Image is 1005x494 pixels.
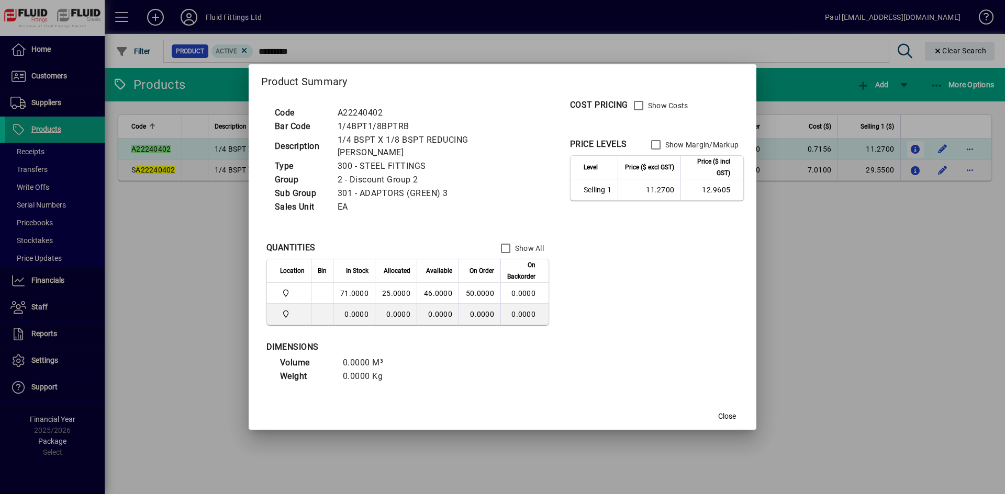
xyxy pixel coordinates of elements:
td: 1/4BPT1/8BPTRB [332,120,523,133]
td: 11.2700 [618,179,680,200]
td: 0.0000 M³ [338,356,400,370]
td: Volume [275,356,338,370]
td: 0.0000 [333,304,375,325]
td: EA [332,200,523,214]
span: On Order [470,265,494,277]
span: Selling 1 [584,185,611,195]
td: Type [270,159,332,173]
h2: Product Summary [249,64,756,95]
div: QUANTITIES [266,242,316,254]
span: Close [718,411,736,422]
td: 12.9605 [680,179,743,200]
td: 1/4 BSPT X 1/8 BSPT REDUCING [PERSON_NAME] [332,133,523,159]
span: Level [584,162,598,173]
td: Sales Unit [270,200,332,214]
td: Code [270,106,332,120]
button: Close [710,407,744,426]
td: 0.0000 [500,304,549,325]
span: 50.0000 [466,289,494,297]
span: Price ($ excl GST) [625,162,674,173]
td: Group [270,173,332,187]
span: Location [280,265,305,277]
div: DIMENSIONS [266,341,528,353]
td: 25.0000 [375,283,417,304]
td: 0.0000 [500,283,549,304]
td: 300 - STEEL FITTINGS [332,159,523,173]
td: 46.0000 [417,283,459,304]
label: Show Margin/Markup [663,140,739,150]
td: 2 - Discount Group 2 [332,173,523,187]
td: 0.0000 [417,304,459,325]
span: 0.0000 [470,310,494,318]
span: On Backorder [507,259,535,282]
td: 301 - ADAPTORS (GREEN) 3 [332,187,523,200]
td: A22240402 [332,106,523,120]
td: Weight [275,370,338,383]
td: Bar Code [270,120,332,133]
span: Available [426,265,452,277]
div: PRICE LEVELS [570,138,627,151]
label: Show Costs [646,100,688,111]
span: Bin [318,265,327,277]
td: 71.0000 [333,283,375,304]
td: 0.0000 [375,304,417,325]
span: Allocated [384,265,410,277]
div: COST PRICING [570,99,628,111]
td: 0.0000 Kg [338,370,400,383]
label: Show All [513,243,544,254]
span: Price ($ incl GST) [687,156,730,179]
td: Description [270,133,332,159]
td: Sub Group [270,187,332,200]
span: In Stock [346,265,368,277]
